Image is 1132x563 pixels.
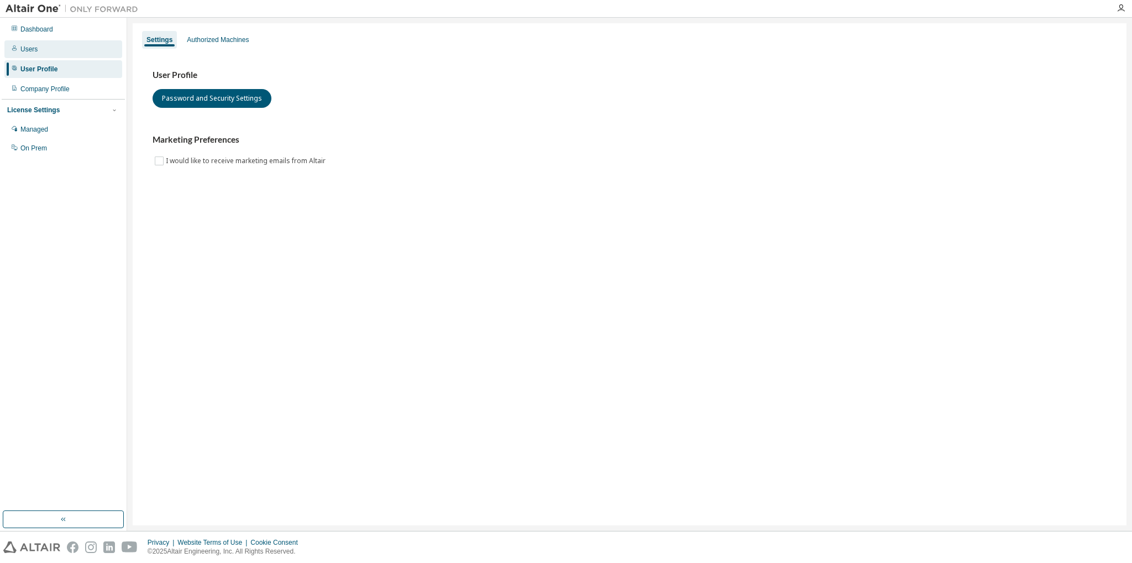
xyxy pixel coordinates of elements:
[103,541,115,553] img: linkedin.svg
[148,547,305,556] p: © 2025 Altair Engineering, Inc. All Rights Reserved.
[3,541,60,553] img: altair_logo.svg
[187,35,249,44] div: Authorized Machines
[153,70,1107,81] h3: User Profile
[20,25,53,34] div: Dashboard
[153,134,1107,145] h3: Marketing Preferences
[20,85,70,93] div: Company Profile
[146,35,172,44] div: Settings
[20,65,57,74] div: User Profile
[67,541,78,553] img: facebook.svg
[148,538,177,547] div: Privacy
[6,3,144,14] img: Altair One
[7,106,60,114] div: License Settings
[153,89,271,108] button: Password and Security Settings
[85,541,97,553] img: instagram.svg
[166,154,328,168] label: I would like to receive marketing emails from Altair
[122,541,138,553] img: youtube.svg
[20,144,47,153] div: On Prem
[20,125,48,134] div: Managed
[177,538,250,547] div: Website Terms of Use
[250,538,304,547] div: Cookie Consent
[20,45,38,54] div: Users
